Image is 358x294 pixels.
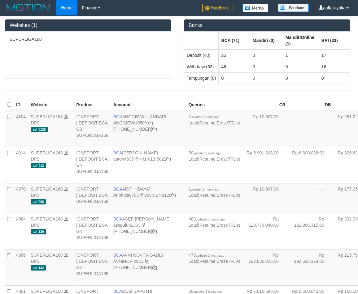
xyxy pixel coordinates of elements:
a: Copy 0955178128 to clipboard [171,193,176,198]
span: aaf-132 [31,265,46,271]
td: - - - [288,183,334,213]
td: Rp 6.800.028,00 [288,147,334,183]
a: SUPERLIGA168 [31,216,63,221]
span: aaf-0125 [31,127,48,132]
a: asepulun1303 [113,223,141,228]
th: ID [14,99,28,111]
td: IDNSPORT [ DEPOSIT BCA G3 SUPERLIGA168 ] [74,111,111,147]
a: Copy anton4695 to clipboard [135,157,139,162]
h3: Websites (1) [10,23,166,28]
th: Group: activate to sort column ascending [250,31,283,49]
td: IDNSPORT [ DEPOSIT BCA G4 SUPERLIGA168 ] [74,147,111,183]
a: Load [189,120,198,125]
td: IDNSPORT [ DEPOSIT BCA G4 SUPERLIGA168 ] [74,213,111,249]
a: Load [189,259,198,264]
td: DPS [28,111,74,147]
td: Rp 10.007,00 [242,183,288,213]
a: Resume [199,193,216,198]
img: Feedback.jpg [202,4,233,12]
a: Copy 4410135022 to clipboard [166,157,171,162]
td: Rp 120.779.040,00 [242,213,288,249]
a: SUPERLIGA168 [31,150,63,155]
span: updated 2 hours ago [191,115,220,119]
a: Resume [199,259,216,264]
td: DPS [28,213,74,249]
td: Rp 10.007,00 [242,111,288,147]
span: aaf-008 [31,199,46,204]
th: Group: activate to sort column ascending [184,31,219,49]
td: ARIP HIDAYAT 095-517-8128 [111,183,186,213]
a: SUPERLIGA168 [31,114,63,119]
td: DPS [28,249,74,285]
span: updated 30 mins ago [196,218,225,221]
th: DB [288,99,334,111]
a: Copy ANGGIEWU0506 to clipboard [148,120,153,125]
td: 0 [250,49,283,61]
a: Ariphida8705 [113,193,139,198]
td: 4914 [14,147,28,183]
td: AVNI NOVITA SADLY [PHONE_NUMBER] [111,249,186,285]
td: DPS [28,147,74,183]
a: EraseTFList [216,223,240,228]
a: Copy 4062213373 to clipboard [152,127,157,132]
img: Button%20Memo.svg [242,4,268,12]
a: Copy 4062281875 to clipboard [152,229,157,234]
span: | | [189,114,240,125]
a: Load [189,157,198,162]
th: Group: activate to sort column ascending [319,31,350,49]
td: IDNSPORT [ DEPOSIT BCA G4 SUPERLIGA168 ] [74,249,111,285]
span: 479 [189,253,224,258]
img: MOTION_logo.png [5,3,52,12]
td: 0 [283,61,319,72]
a: Copy 4062280135 to clipboard [152,265,157,270]
span: BCA [113,289,122,294]
span: | | [189,187,240,198]
th: Website [28,99,74,111]
th: Account [111,99,186,111]
span: updated 2 hours ago [191,188,220,191]
span: 50 [189,289,222,294]
span: aaf-130 [31,229,46,234]
td: Rp 6.901.208,00 [242,147,288,183]
a: Load [189,223,198,228]
td: 16 [319,61,350,72]
td: 0 [283,72,319,84]
span: updated 2 hours ago [196,254,224,257]
a: SUPERLIGA168 [31,289,63,294]
a: anton4695 [113,157,134,162]
span: | | [189,216,240,228]
td: 4886 [14,249,28,285]
span: | | [189,253,240,264]
a: EraseTFList [216,157,240,162]
td: 0 [219,72,250,84]
span: 1 [189,187,220,191]
td: ANGGIE WULANDARI [PHONE_NUMBER] [111,111,186,147]
h3: Banks [189,23,345,28]
td: 17 [319,49,350,61]
span: | | [189,150,240,162]
td: 4804 [14,111,28,147]
td: 25 [219,49,250,61]
a: EraseTFList [216,120,240,125]
span: aaf-012 [31,163,46,168]
td: Rp 192.598.378,00 [288,249,334,285]
td: 0 [250,72,283,84]
a: Resume [199,223,216,228]
span: BCA [113,253,122,258]
p: SUPERLIGA168 [10,36,166,42]
th: Queries [186,99,242,111]
a: EraseTFList [216,259,240,264]
td: Rp 121.986.315,00 [288,213,334,249]
th: CR [242,99,288,111]
a: Load [189,193,198,198]
span: BCA [113,150,122,155]
a: Resume [199,120,216,125]
td: Rp 192.636.018,00 [242,249,288,285]
td: - - - [288,111,334,147]
span: 39 [189,150,220,155]
th: Group: activate to sort column ascending [283,31,319,49]
a: SUPERLIGA168 [31,253,63,258]
td: [PERSON_NAME] 441-013-5022 [111,147,186,183]
td: 1 [283,49,319,61]
th: Group: activate to sort column ascending [219,31,250,49]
